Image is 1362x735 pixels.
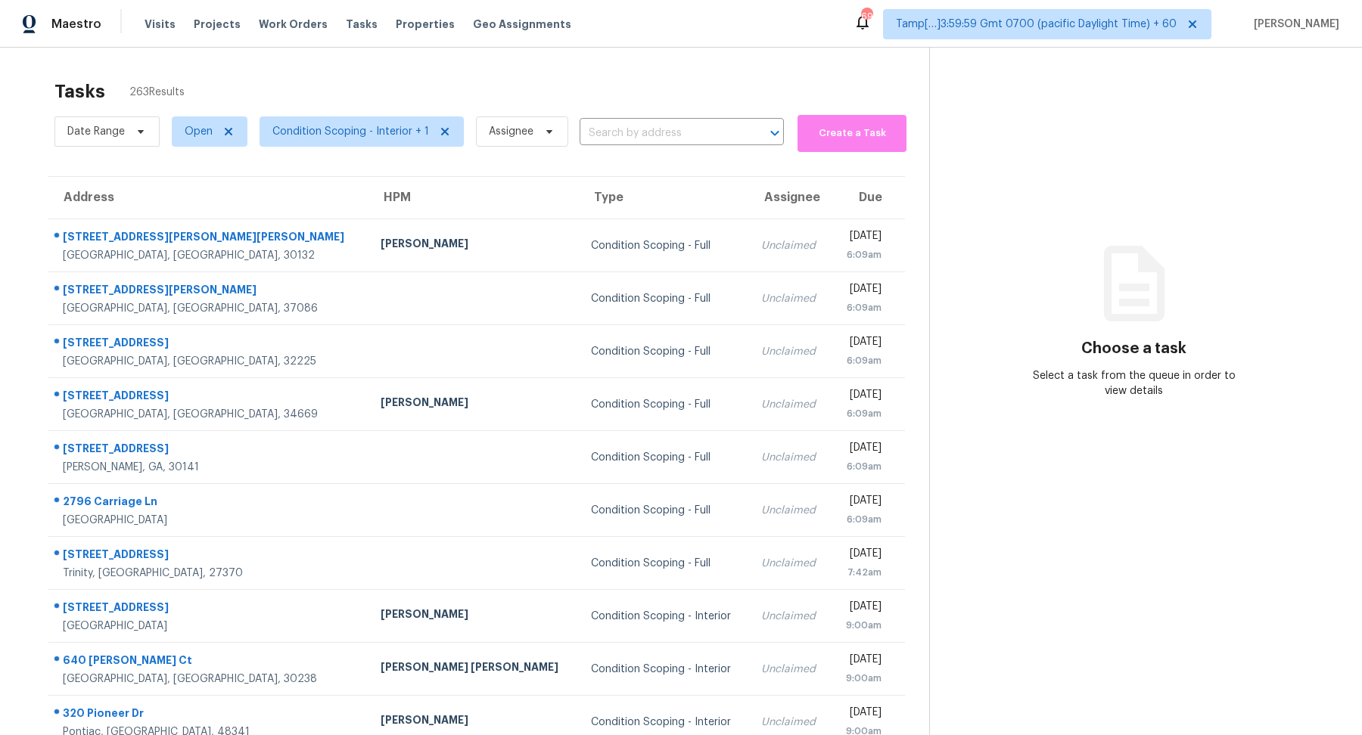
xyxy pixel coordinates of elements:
[129,85,185,100] span: 263 Results
[843,247,882,262] div: 6:09am
[861,9,872,24] div: 695
[63,441,356,460] div: [STREET_ADDRESS]
[63,547,356,566] div: [STREET_ADDRESS]
[843,512,882,527] div: 6:09am
[761,344,819,359] div: Unclaimed
[798,115,906,152] button: Create a Task
[761,715,819,730] div: Unclaimed
[54,84,105,99] h2: Tasks
[843,334,882,353] div: [DATE]
[194,17,241,32] span: Projects
[185,124,213,139] span: Open
[761,662,819,677] div: Unclaimed
[591,609,738,624] div: Condition Scoping - Interior
[843,440,882,459] div: [DATE]
[63,407,356,422] div: [GEOGRAPHIC_DATA], [GEOGRAPHIC_DATA], 34669
[63,388,356,407] div: [STREET_ADDRESS]
[591,291,738,306] div: Condition Scoping - Full
[346,19,378,29] span: Tasks
[843,459,882,474] div: 6:09am
[843,493,882,512] div: [DATE]
[591,503,738,518] div: Condition Scoping - Full
[761,609,819,624] div: Unclaimed
[63,229,356,248] div: [STREET_ADDRESS][PERSON_NAME][PERSON_NAME]
[145,17,176,32] span: Visits
[259,17,328,32] span: Work Orders
[749,177,831,219] th: Assignee
[843,546,882,565] div: [DATE]
[591,344,738,359] div: Condition Scoping - Full
[843,300,882,315] div: 6:09am
[761,238,819,253] div: Unclaimed
[63,354,356,369] div: [GEOGRAPHIC_DATA], [GEOGRAPHIC_DATA], 32225
[591,397,738,412] div: Condition Scoping - Full
[63,619,356,634] div: [GEOGRAPHIC_DATA]
[63,513,356,528] div: [GEOGRAPHIC_DATA]
[761,556,819,571] div: Unclaimed
[761,503,819,518] div: Unclaimed
[67,124,125,139] span: Date Range
[1032,368,1236,399] div: Select a task from the queue in order to view details
[591,238,738,253] div: Condition Scoping - Full
[843,671,882,686] div: 9:00am
[591,450,738,465] div: Condition Scoping - Full
[580,122,742,145] input: Search by address
[1248,17,1339,32] span: [PERSON_NAME]
[843,652,882,671] div: [DATE]
[896,17,1177,32] span: Tamp[…]3:59:59 Gmt 0700 (pacific Daylight Time) + 60
[843,228,882,247] div: [DATE]
[396,17,455,32] span: Properties
[63,600,356,619] div: [STREET_ADDRESS]
[381,395,567,414] div: [PERSON_NAME]
[63,248,356,263] div: [GEOGRAPHIC_DATA], [GEOGRAPHIC_DATA], 30132
[805,125,899,142] span: Create a Task
[63,460,356,475] div: [PERSON_NAME], GA, 30141
[63,706,356,724] div: 320 Pioneer Dr
[761,450,819,465] div: Unclaimed
[63,282,356,301] div: [STREET_ADDRESS][PERSON_NAME]
[843,705,882,724] div: [DATE]
[591,556,738,571] div: Condition Scoping - Full
[591,715,738,730] div: Condition Scoping - Interior
[368,177,579,219] th: HPM
[381,659,567,678] div: [PERSON_NAME] [PERSON_NAME]
[843,281,882,300] div: [DATE]
[579,177,750,219] th: Type
[761,291,819,306] div: Unclaimed
[843,387,882,406] div: [DATE]
[63,494,356,513] div: 2796 Carriage Ln
[831,177,905,219] th: Due
[63,653,356,671] div: 640 [PERSON_NAME] Ct
[761,397,819,412] div: Unclaimed
[843,599,882,618] div: [DATE]
[1081,341,1186,356] h3: Choose a task
[381,236,567,255] div: [PERSON_NAME]
[843,565,882,580] div: 7:42am
[381,606,567,625] div: [PERSON_NAME]
[63,671,356,687] div: [GEOGRAPHIC_DATA], [GEOGRAPHIC_DATA], 30238
[63,301,356,316] div: [GEOGRAPHIC_DATA], [GEOGRAPHIC_DATA], 37086
[843,353,882,368] div: 6:09am
[48,177,368,219] th: Address
[489,124,533,139] span: Assignee
[63,566,356,581] div: Trinity, [GEOGRAPHIC_DATA], 27370
[51,17,101,32] span: Maestro
[381,712,567,731] div: [PERSON_NAME]
[843,618,882,633] div: 9:00am
[63,335,356,354] div: [STREET_ADDRESS]
[272,124,429,139] span: Condition Scoping - Interior + 1
[591,662,738,677] div: Condition Scoping - Interior
[764,122,785,144] button: Open
[843,406,882,421] div: 6:09am
[473,17,571,32] span: Geo Assignments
